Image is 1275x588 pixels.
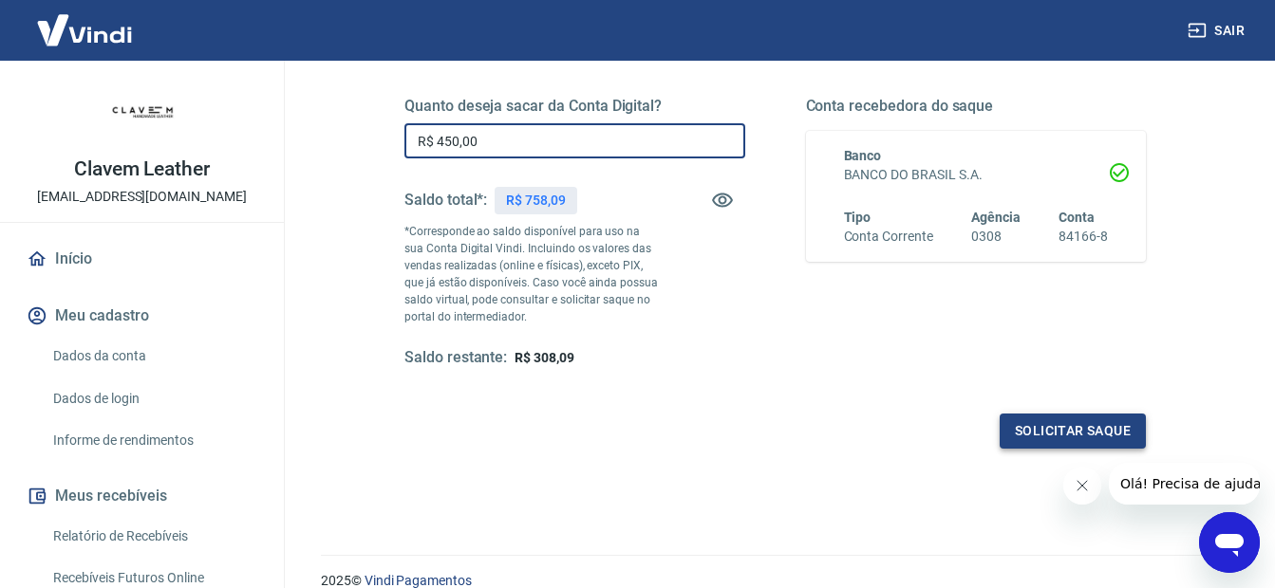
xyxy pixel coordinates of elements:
button: Meus recebíveis [23,475,261,517]
span: Agência [971,210,1021,225]
iframe: Botão para abrir a janela de mensagens [1199,512,1260,573]
p: [EMAIL_ADDRESS][DOMAIN_NAME] [37,187,247,207]
span: Tipo [844,210,872,225]
p: Clavem Leather [74,159,210,179]
a: Dados de login [46,379,261,418]
a: Dados da conta [46,337,261,376]
span: Banco [844,148,882,163]
img: Vindi [23,1,146,59]
iframe: Fechar mensagem [1063,467,1101,505]
button: Sair [1184,13,1252,48]
a: Início [23,238,261,280]
h5: Saldo restante: [404,348,507,368]
h6: BANCO DO BRASIL S.A. [844,165,1109,185]
h6: 0308 [971,227,1021,247]
p: *Corresponde ao saldo disponível para uso na sua Conta Digital Vindi. Incluindo os valores das ve... [404,223,660,325]
span: R$ 308,09 [515,350,574,365]
img: 48026d62-cd4b-4dea-ad08-bef99432635a.jpeg [104,76,180,152]
button: Meu cadastro [23,295,261,337]
a: Relatório de Recebíveis [46,517,261,556]
span: Olá! Precisa de ajuda? [11,13,159,28]
h5: Saldo total*: [404,191,487,210]
h6: Conta Corrente [844,227,933,247]
iframe: Mensagem da empresa [1109,463,1260,505]
a: Informe de rendimentos [46,421,261,460]
span: Conta [1059,210,1095,225]
p: R$ 758,09 [506,191,566,211]
a: Vindi Pagamentos [365,573,472,588]
button: Solicitar saque [1000,413,1146,449]
h5: Quanto deseja sacar da Conta Digital? [404,97,745,116]
h5: Conta recebedora do saque [806,97,1147,116]
h6: 84166-8 [1059,227,1108,247]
